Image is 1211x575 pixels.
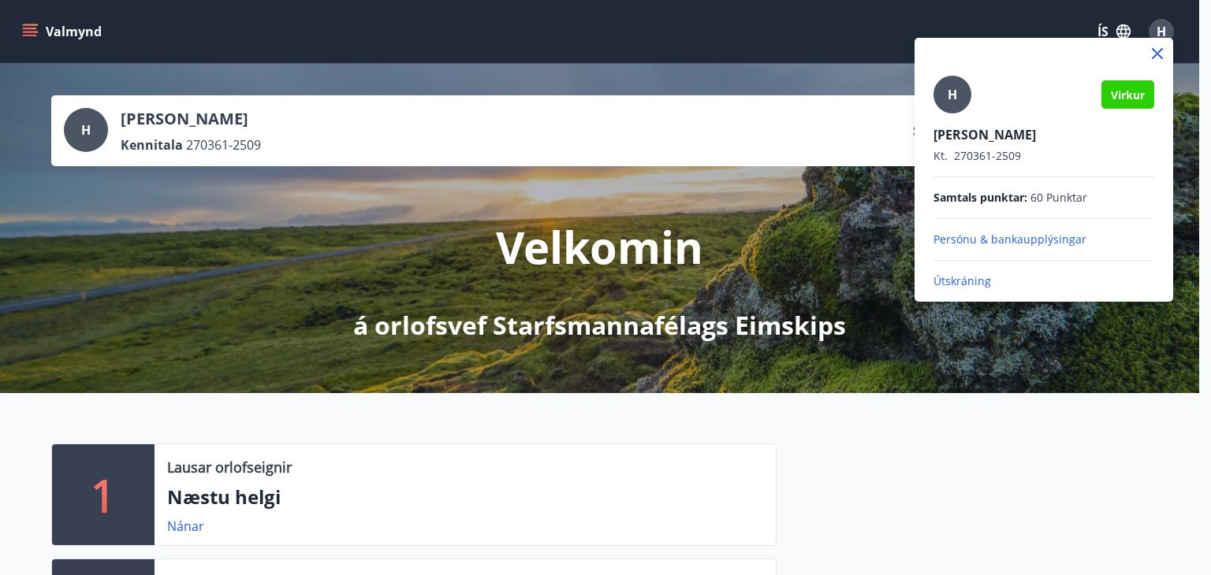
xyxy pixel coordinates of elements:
span: Virkur [1111,87,1145,102]
p: [PERSON_NAME] [933,126,1154,143]
p: 270361-2509 [933,148,1154,164]
span: H [948,86,957,103]
span: Kt. [933,148,948,163]
p: Persónu & bankaupplýsingar [933,232,1154,247]
p: Útskráning [933,273,1154,289]
span: 60 Punktar [1030,190,1087,206]
span: Samtals punktar : [933,190,1027,206]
